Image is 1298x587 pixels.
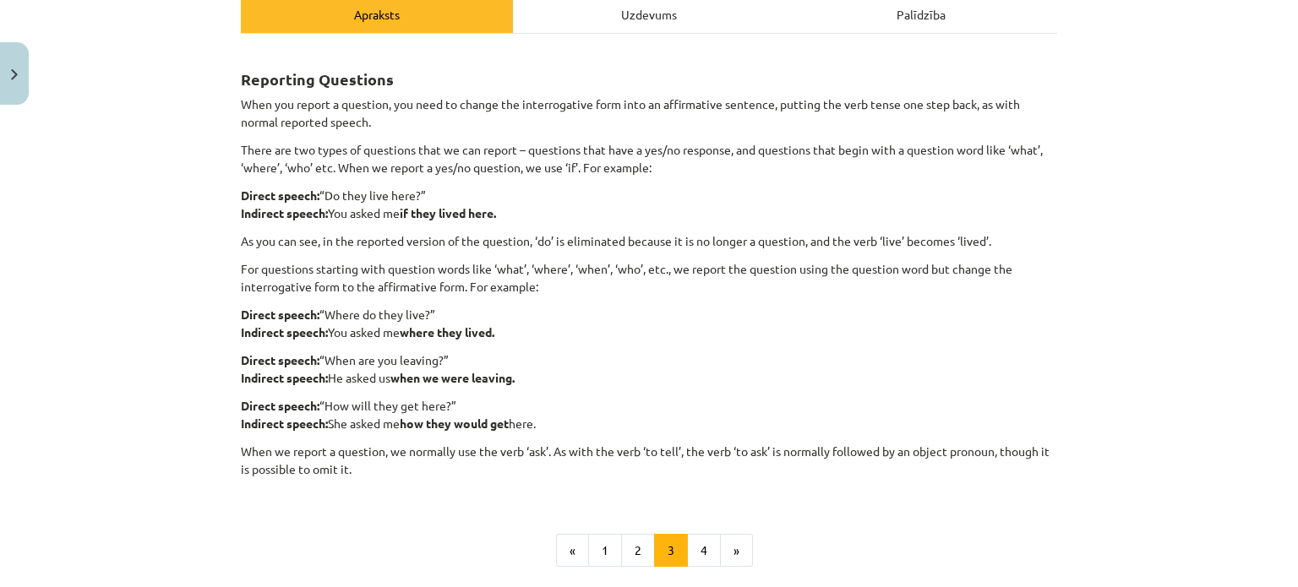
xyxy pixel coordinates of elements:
p: When you report a question, you need to change the interrogative form into an affirmative sentenc... [241,95,1057,131]
p: “Do they live here?” You asked me [241,187,1057,222]
strong: where they lived. [400,324,494,340]
strong: Indirect speech: [241,205,328,220]
button: 2 [621,534,655,568]
strong: how they would get [400,416,509,431]
strong: Reporting Questions [241,69,394,89]
p: “How will they get here?” She asked me here. [241,397,1057,432]
img: icon-close-lesson-0947bae3869378f0d4975bcd49f059093ad1ed9edebbc8119c70593378902aed.svg [11,69,18,80]
strong: Indirect speech: [241,324,328,340]
strong: when we were leaving. [390,370,515,385]
p: For questions starting with question words like ‘what’, ‘where’, ‘when’, ‘who’, etc., we report t... [241,260,1057,296]
p: There are two types of questions that we can report – questions that have a yes/no response, and ... [241,141,1057,177]
strong: Direct speech: [241,188,319,203]
button: » [720,534,753,568]
strong: Indirect speech: [241,370,328,385]
strong: if they lived here. [400,205,496,220]
button: 3 [654,534,688,568]
button: 4 [687,534,721,568]
nav: Page navigation example [241,534,1057,568]
button: « [556,534,589,568]
p: “Where do they live?” You asked me [241,306,1057,341]
p: “When are you leaving?” He asked us [241,351,1057,387]
p: As you can see, in the reported version of the question, ‘do’ is eliminated because it is no long... [241,232,1057,250]
strong: Direct speech: [241,352,319,367]
p: When we report a question, we normally use the verb ‘ask’. As with the verb ‘to tell’, the verb ‘... [241,443,1057,496]
strong: Indirect speech: [241,416,328,431]
strong: Direct speech: [241,307,319,322]
button: 1 [588,534,622,568]
strong: Direct speech: [241,398,319,413]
